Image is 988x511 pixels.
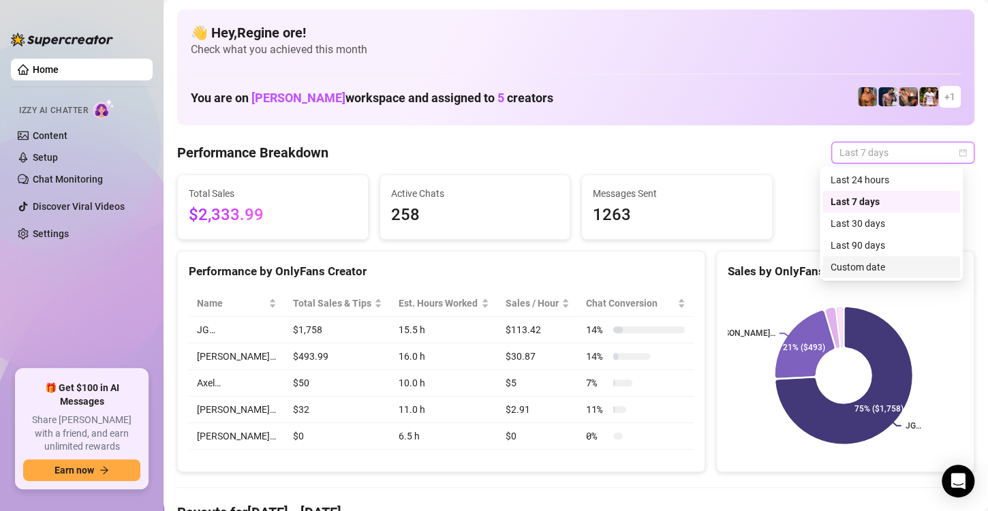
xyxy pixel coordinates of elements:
[189,397,285,423] td: [PERSON_NAME]…
[33,64,59,75] a: Home
[33,201,125,212] a: Discover Viral Videos
[19,104,88,117] span: Izzy AI Chatter
[959,149,967,157] span: calendar
[285,370,391,397] td: $50
[919,87,938,106] img: Hector
[858,87,877,106] img: JG
[390,423,497,450] td: 6.5 h
[285,343,391,370] td: $493.99
[831,238,952,253] div: Last 90 days
[55,465,94,476] span: Earn now
[707,328,775,338] text: [PERSON_NAME]…
[593,202,761,228] span: 1263
[391,186,559,201] span: Active Chats
[93,99,114,119] img: AI Chatter
[285,317,391,343] td: $1,758
[33,152,58,163] a: Setup
[586,375,608,390] span: 7 %
[831,194,952,209] div: Last 7 days
[822,234,960,256] div: Last 90 days
[390,370,497,397] td: 10.0 h
[11,33,113,46] img: logo-BBDzfeDw.svg
[822,169,960,191] div: Last 24 hours
[506,296,559,311] span: Sales / Hour
[878,87,897,106] img: Axel
[822,213,960,234] div: Last 30 days
[390,317,497,343] td: 15.5 h
[99,465,109,475] span: arrow-right
[497,91,504,105] span: 5
[899,87,918,106] img: Osvaldo
[728,262,963,281] div: Sales by OnlyFans Creator
[593,186,761,201] span: Messages Sent
[497,397,578,423] td: $2.91
[189,202,357,228] span: $2,333.99
[189,262,694,281] div: Performance by OnlyFans Creator
[839,142,966,163] span: Last 7 days
[497,317,578,343] td: $113.42
[189,290,285,317] th: Name
[191,23,961,42] h4: 👋 Hey, Regine ore !
[23,459,140,481] button: Earn nowarrow-right
[391,202,559,228] span: 258
[497,423,578,450] td: $0
[191,42,961,57] span: Check what you achieved this month
[197,296,266,311] span: Name
[944,89,955,104] span: + 1
[497,290,578,317] th: Sales / Hour
[285,397,391,423] td: $32
[189,317,285,343] td: JG…
[586,322,608,337] span: 14 %
[390,397,497,423] td: 11.0 h
[251,91,345,105] span: [PERSON_NAME]
[33,174,103,185] a: Chat Monitoring
[189,186,357,201] span: Total Sales
[497,343,578,370] td: $30.87
[23,414,140,454] span: Share [PERSON_NAME] with a friend, and earn unlimited rewards
[399,296,478,311] div: Est. Hours Worked
[586,402,608,417] span: 11 %
[177,143,328,162] h4: Performance Breakdown
[285,423,391,450] td: $0
[578,290,694,317] th: Chat Conversion
[189,370,285,397] td: Axel…
[390,343,497,370] td: 16.0 h
[285,290,391,317] th: Total Sales & Tips
[497,370,578,397] td: $5
[831,260,952,275] div: Custom date
[822,256,960,278] div: Custom date
[293,296,372,311] span: Total Sales & Tips
[33,228,69,239] a: Settings
[822,191,960,213] div: Last 7 days
[189,343,285,370] td: [PERSON_NAME]…
[586,429,608,444] span: 0 %
[189,423,285,450] td: [PERSON_NAME]…
[586,349,608,364] span: 14 %
[33,130,67,141] a: Content
[191,91,553,106] h1: You are on workspace and assigned to creators
[905,421,921,431] text: JG…
[23,382,140,408] span: 🎁 Get $100 in AI Messages
[942,465,974,497] div: Open Intercom Messenger
[831,172,952,187] div: Last 24 hours
[586,296,675,311] span: Chat Conversion
[831,216,952,231] div: Last 30 days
